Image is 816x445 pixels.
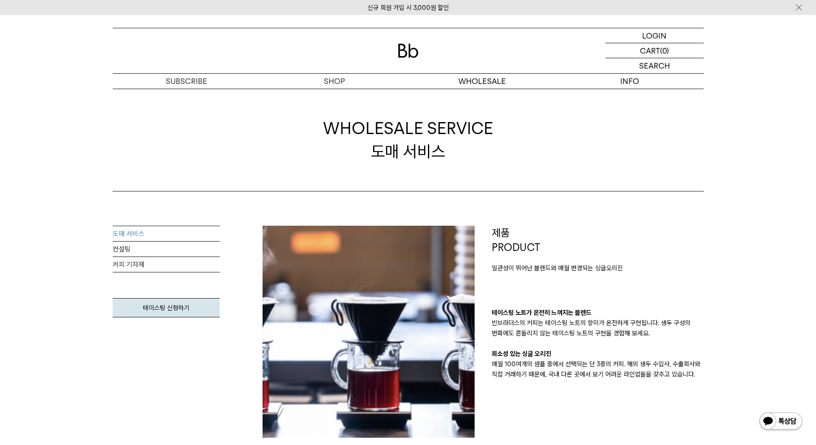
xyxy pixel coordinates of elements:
[492,359,704,379] p: 매월 100여개의 샘플 중에서 선택되는 단 3종의 커피. 해외 생두 수입사, 수출회사와 직접 거래하기 때문에, 국내 다른 곳에서 보기 어려운 라인업들을 갖추고 있습니다.
[398,44,418,58] img: 로고
[492,308,704,318] p: 테이스팅 노트가 온전히 느껴지는 블렌드
[642,28,667,43] p: LOGIN
[113,74,260,89] a: SUBSCRIBE
[368,4,449,12] a: 신규 회원 가입 시 3,000원 할인
[492,318,704,338] p: 빈브라더스의 커피는 테이스팅 노트의 향미가 온전하게 구현됩니다. 생두 구성의 변화에도 흔들리지 않는 테이스팅 노트의 구현을 경험해 보세요.
[660,43,669,58] p: (0)
[408,74,556,89] p: WHOLESALE
[605,28,704,43] a: LOGIN
[113,298,220,317] a: 테이스팅 신청하기
[759,412,803,432] img: 카카오톡 채널 1:1 채팅 버튼
[556,74,704,89] p: INFO
[323,117,493,140] span: WHOLESALE SERVICE
[639,58,670,73] p: SEARCH
[323,117,493,162] div: 도매 서비스
[605,43,704,58] a: CART (0)
[113,242,220,257] a: 컨설팅
[492,226,704,254] p: 제품 PRODUCT
[492,349,704,359] p: 희소성 있는 싱글 오리진
[113,226,220,242] a: 도매 서비스
[113,257,220,272] a: 커피 기자재
[260,74,408,89] a: SHOP
[640,43,660,58] p: CART
[492,263,704,273] p: 일관성이 뛰어난 블렌드와 매월 변경되는 싱글오리진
